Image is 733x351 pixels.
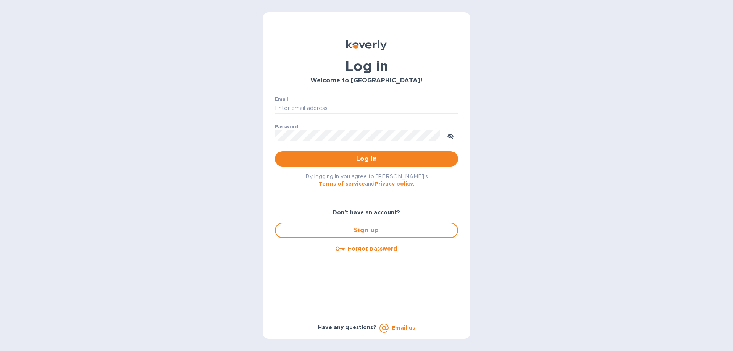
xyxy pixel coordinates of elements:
[282,226,451,235] span: Sign up
[318,324,376,330] b: Have any questions?
[275,125,298,129] label: Password
[281,154,452,163] span: Log in
[275,103,458,114] input: Enter email address
[346,40,387,50] img: Koverly
[275,97,288,102] label: Email
[375,181,413,187] a: Privacy policy
[333,209,400,215] b: Don't have an account?
[275,58,458,74] h1: Log in
[443,128,458,143] button: toggle password visibility
[275,223,458,238] button: Sign up
[305,173,428,187] span: By logging in you agree to [PERSON_NAME]'s and .
[275,77,458,84] h3: Welcome to [GEOGRAPHIC_DATA]!
[348,246,397,252] u: Forgot password
[392,325,415,331] a: Email us
[319,181,365,187] a: Terms of service
[275,151,458,167] button: Log in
